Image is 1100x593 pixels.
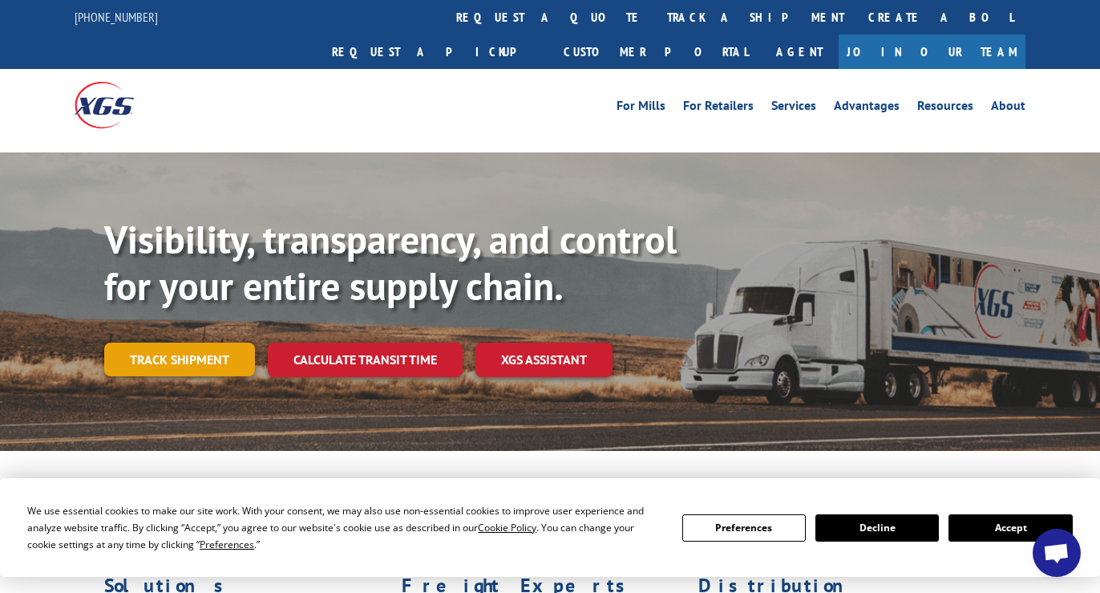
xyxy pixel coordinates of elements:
div: Open chat [1033,529,1081,577]
a: [PHONE_NUMBER] [75,9,158,25]
a: For Retailers [683,100,754,117]
div: We use essential cookies to make our site work. With your consent, we may also use non-essential ... [27,502,662,553]
a: Request a pickup [320,35,552,69]
b: Visibility, transparency, and control for your entire supply chain. [104,214,677,311]
a: Join Our Team [839,35,1025,69]
a: Advantages [834,100,900,117]
span: Preferences [200,538,254,551]
span: Cookie Policy [478,521,536,534]
a: Customer Portal [552,35,760,69]
a: Calculate transit time [268,343,463,377]
a: Track shipment [104,343,255,376]
a: XGS ASSISTANT [475,343,613,377]
button: Decline [815,514,939,542]
a: About [991,100,1025,117]
button: Accept [948,514,1072,542]
a: Resources [917,100,973,117]
button: Preferences [682,514,806,542]
a: For Mills [617,100,665,117]
a: Services [771,100,816,117]
a: Agent [760,35,839,69]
